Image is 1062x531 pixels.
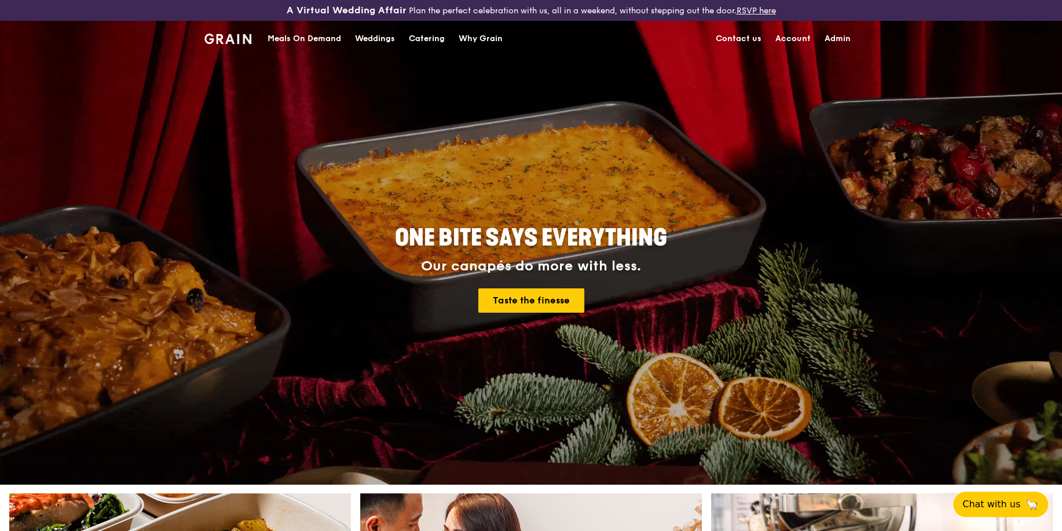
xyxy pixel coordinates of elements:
[323,258,739,274] div: Our canapés do more with less.
[287,5,407,16] h3: A Virtual Wedding Affair
[1025,497,1039,511] span: 🦙
[452,21,510,56] a: Why Grain
[204,20,251,55] a: GrainGrain
[268,21,341,56] div: Meals On Demand
[204,34,251,44] img: Grain
[768,21,818,56] a: Account
[459,21,503,56] div: Why Grain
[737,6,776,16] a: RSVP here
[197,5,865,16] div: Plan the perfect celebration with us, all in a weekend, without stepping out the door.
[478,288,584,313] a: Taste the finesse
[402,21,452,56] a: Catering
[409,21,445,56] div: Catering
[962,497,1020,511] span: Chat with us
[348,21,402,56] a: Weddings
[709,21,768,56] a: Contact us
[818,21,858,56] a: Admin
[953,492,1048,517] button: Chat with us🦙
[395,224,667,252] span: ONE BITE SAYS EVERYTHING
[355,21,395,56] div: Weddings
